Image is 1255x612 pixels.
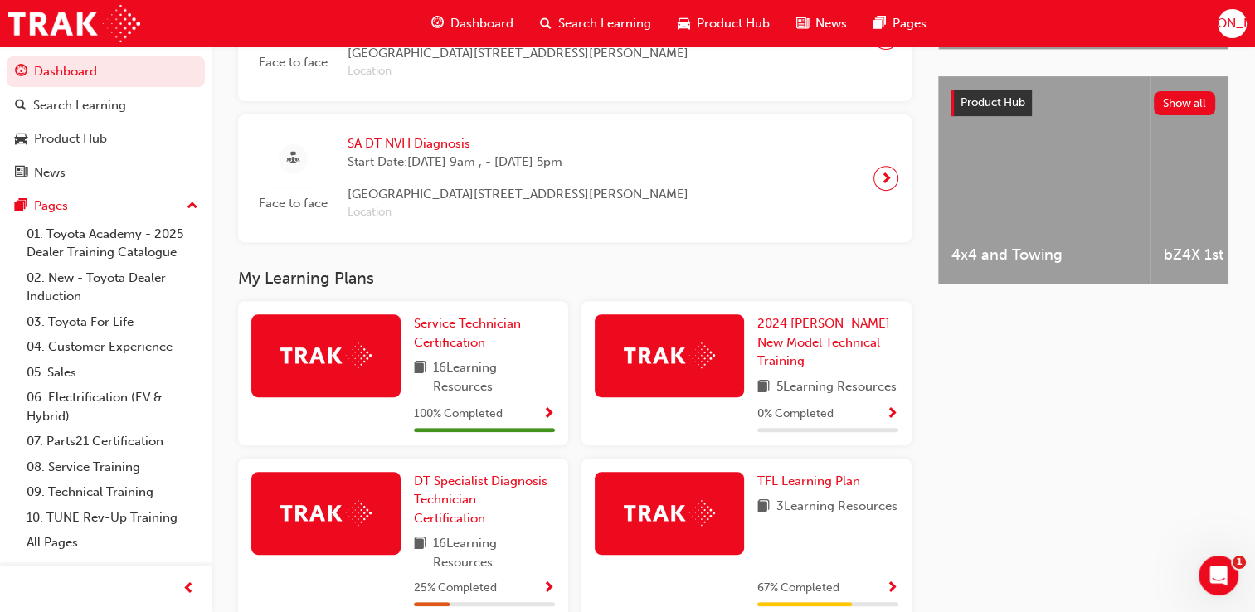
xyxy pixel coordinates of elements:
[938,76,1150,284] a: 4x4 and Towing
[251,53,334,72] span: Face to face
[1233,556,1246,569] span: 1
[527,7,664,41] a: search-iconSearch Learning
[757,472,867,491] a: TFL Learning Plan
[757,474,860,488] span: TFL Learning Plan
[893,14,927,33] span: Pages
[776,377,897,398] span: 5 Learning Resources
[1199,556,1238,595] iframe: Intercom live chat
[20,265,205,309] a: 02. New - Toyota Dealer Induction
[414,358,426,396] span: book-icon
[757,377,770,398] span: book-icon
[886,581,898,596] span: Show Progress
[414,405,503,424] span: 100 % Completed
[757,497,770,517] span: book-icon
[1154,91,1216,115] button: Show all
[251,128,898,229] a: Face to faceSA DT NVH DiagnosisStart Date:[DATE] 9am , - [DATE] 5pm[GEOGRAPHIC_DATA][STREET_ADDRE...
[348,185,688,204] span: [GEOGRAPHIC_DATA][STREET_ADDRESS][PERSON_NAME]
[414,474,547,526] span: DT Specialist Diagnosis Technician Certification
[886,578,898,599] button: Show Progress
[664,7,783,41] a: car-iconProduct Hub
[542,404,555,425] button: Show Progress
[414,472,555,528] a: DT Specialist Diagnosis Technician Certification
[624,500,715,526] img: Trak
[33,96,126,115] div: Search Learning
[951,245,1136,265] span: 4x4 and Towing
[20,505,205,531] a: 10. TUNE Rev-Up Training
[34,197,68,216] div: Pages
[182,579,195,600] span: prev-icon
[624,342,715,368] img: Trak
[7,191,205,221] button: Pages
[7,158,205,188] a: News
[34,163,66,182] div: News
[238,269,912,288] h3: My Learning Plans
[348,203,688,222] span: Location
[348,44,688,63] span: [GEOGRAPHIC_DATA][STREET_ADDRESS][PERSON_NAME]
[815,14,847,33] span: News
[414,579,497,598] span: 25 % Completed
[450,14,513,33] span: Dashboard
[433,358,555,396] span: 16 Learning Resources
[287,148,299,169] span: sessionType_FACE_TO_FACE-icon
[558,14,651,33] span: Search Learning
[880,167,893,190] span: next-icon
[34,129,107,148] div: Product Hub
[20,479,205,505] a: 09. Technical Training
[348,62,688,81] span: Location
[873,13,886,34] span: pages-icon
[951,90,1215,116] a: Product HubShow all
[15,99,27,114] span: search-icon
[280,500,372,526] img: Trak
[433,534,555,571] span: 16 Learning Resources
[280,342,372,368] img: Trak
[20,221,205,265] a: 01. Toyota Academy - 2025 Dealer Training Catalogue
[961,95,1025,109] span: Product Hub
[542,578,555,599] button: Show Progress
[20,334,205,360] a: 04. Customer Experience
[431,13,444,34] span: guage-icon
[7,53,205,191] button: DashboardSearch LearningProduct HubNews
[20,385,205,429] a: 06. Electrification (EV & Hybrid)
[20,530,205,556] a: All Pages
[7,56,205,87] a: Dashboard
[1218,9,1247,38] button: [PERSON_NAME]
[542,581,555,596] span: Show Progress
[348,153,688,172] span: Start Date: [DATE] 9am , - [DATE] 5pm
[757,405,834,424] span: 0 % Completed
[15,166,27,181] span: news-icon
[20,309,205,335] a: 03. Toyota For Life
[776,497,897,517] span: 3 Learning Resources
[757,316,890,368] span: 2024 [PERSON_NAME] New Model Technical Training
[886,407,898,422] span: Show Progress
[757,579,839,598] span: 67 % Completed
[414,314,555,352] a: Service Technician Certification
[414,316,521,350] span: Service Technician Certification
[7,124,205,154] a: Product Hub
[418,7,527,41] a: guage-iconDashboard
[542,407,555,422] span: Show Progress
[796,13,809,34] span: news-icon
[251,194,334,213] span: Face to face
[15,65,27,80] span: guage-icon
[348,134,688,153] span: SA DT NVH Diagnosis
[783,7,860,41] a: news-iconNews
[20,360,205,386] a: 05. Sales
[7,90,205,121] a: Search Learning
[886,404,898,425] button: Show Progress
[414,534,426,571] span: book-icon
[187,196,198,217] span: up-icon
[757,314,898,371] a: 2024 [PERSON_NAME] New Model Technical Training
[860,7,940,41] a: pages-iconPages
[540,13,552,34] span: search-icon
[20,454,205,480] a: 08. Service Training
[20,429,205,454] a: 07. Parts21 Certification
[697,14,770,33] span: Product Hub
[8,5,140,42] img: Trak
[15,132,27,147] span: car-icon
[15,199,27,214] span: pages-icon
[678,13,690,34] span: car-icon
